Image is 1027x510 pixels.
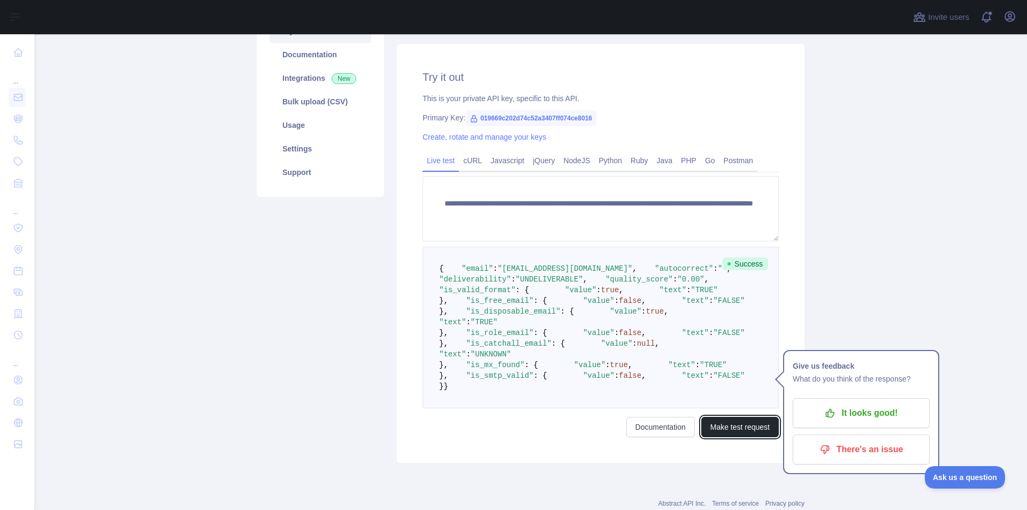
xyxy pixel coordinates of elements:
[439,371,448,380] span: },
[619,329,641,337] span: false
[682,371,709,380] span: "text"
[704,275,709,284] span: ,
[709,329,713,337] span: :
[583,371,615,380] span: "value"
[497,264,632,273] span: "[EMAIL_ADDRESS][DOMAIN_NAME]"
[669,361,695,369] span: "text"
[700,361,726,369] span: "TRUE"
[561,307,574,316] span: : {
[641,307,646,316] span: :
[637,339,655,348] span: null
[911,9,971,26] button: Invite users
[653,152,677,169] a: Java
[606,361,610,369] span: :
[486,152,528,169] a: Javascript
[439,382,443,391] span: }
[718,264,727,273] span: ""
[462,264,493,273] span: "email"
[423,93,779,104] div: This is your private API key, specific to this API.
[655,339,659,348] span: ,
[439,350,466,359] span: "text"
[765,500,804,507] a: Privacy policy
[533,329,547,337] span: : {
[270,43,371,66] a: Documentation
[610,361,628,369] span: true
[660,286,686,294] span: "text"
[9,64,26,86] div: ...
[615,296,619,305] span: :
[471,350,511,359] span: "UNKNOWN"
[610,307,641,316] span: "value"
[559,152,594,169] a: NodeJS
[601,286,619,294] span: true
[270,90,371,113] a: Bulk upload (CSV)
[646,307,664,316] span: true
[641,296,646,305] span: ,
[626,417,695,437] a: Documentation
[423,133,546,141] a: Create, rotate and manage your keys
[439,339,448,348] span: },
[619,371,641,380] span: false
[270,66,371,90] a: Integrations New
[695,361,700,369] span: :
[677,152,701,169] a: PHP
[664,307,668,316] span: ,
[439,275,511,284] span: "deliverability"
[601,339,633,348] span: "value"
[516,275,583,284] span: "UNDELIVERABLE"
[719,152,757,169] a: Postman
[525,361,538,369] span: : {
[594,152,626,169] a: Python
[332,73,356,84] span: New
[723,257,768,270] span: Success
[439,307,448,316] span: },
[551,339,565,348] span: : {
[615,371,619,380] span: :
[423,112,779,123] div: Primary Key:
[583,275,587,284] span: ,
[443,382,448,391] span: }
[439,296,448,305] span: },
[714,329,745,337] span: "FALSE"
[801,440,922,459] p: There's an issue
[9,347,26,368] div: ...
[270,161,371,184] a: Support
[682,296,709,305] span: "text"
[459,152,486,169] a: cURL
[714,296,745,305] span: "FALSE"
[466,318,470,326] span: :
[686,286,691,294] span: :
[574,361,606,369] span: "value"
[793,398,930,428] button: It looks good!
[925,466,1006,489] iframe: Toggle Customer Support
[709,371,713,380] span: :
[466,361,524,369] span: "is_mx_found"
[709,296,713,305] span: :
[423,70,779,85] h2: Try it out
[714,264,718,273] span: :
[596,286,601,294] span: :
[466,350,470,359] span: :
[928,11,969,24] span: Invite users
[714,371,745,380] span: "FALSE"
[439,318,466,326] span: "text"
[439,361,448,369] span: },
[565,286,596,294] span: "value"
[682,329,709,337] span: "text"
[439,286,516,294] span: "is_valid_format"
[466,371,533,380] span: "is_smtp_valid"
[619,296,641,305] span: false
[606,275,673,284] span: "quality_score"
[528,152,559,169] a: jQuery
[615,329,619,337] span: :
[628,361,632,369] span: ,
[655,264,713,273] span: "autocorrect"
[701,152,719,169] a: Go
[270,113,371,137] a: Usage
[712,500,758,507] a: Terms of service
[677,275,704,284] span: "0.00"
[793,372,930,385] p: What do you think of the response?
[533,296,547,305] span: : {
[793,360,930,372] h1: Give us feedback
[439,329,448,337] span: },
